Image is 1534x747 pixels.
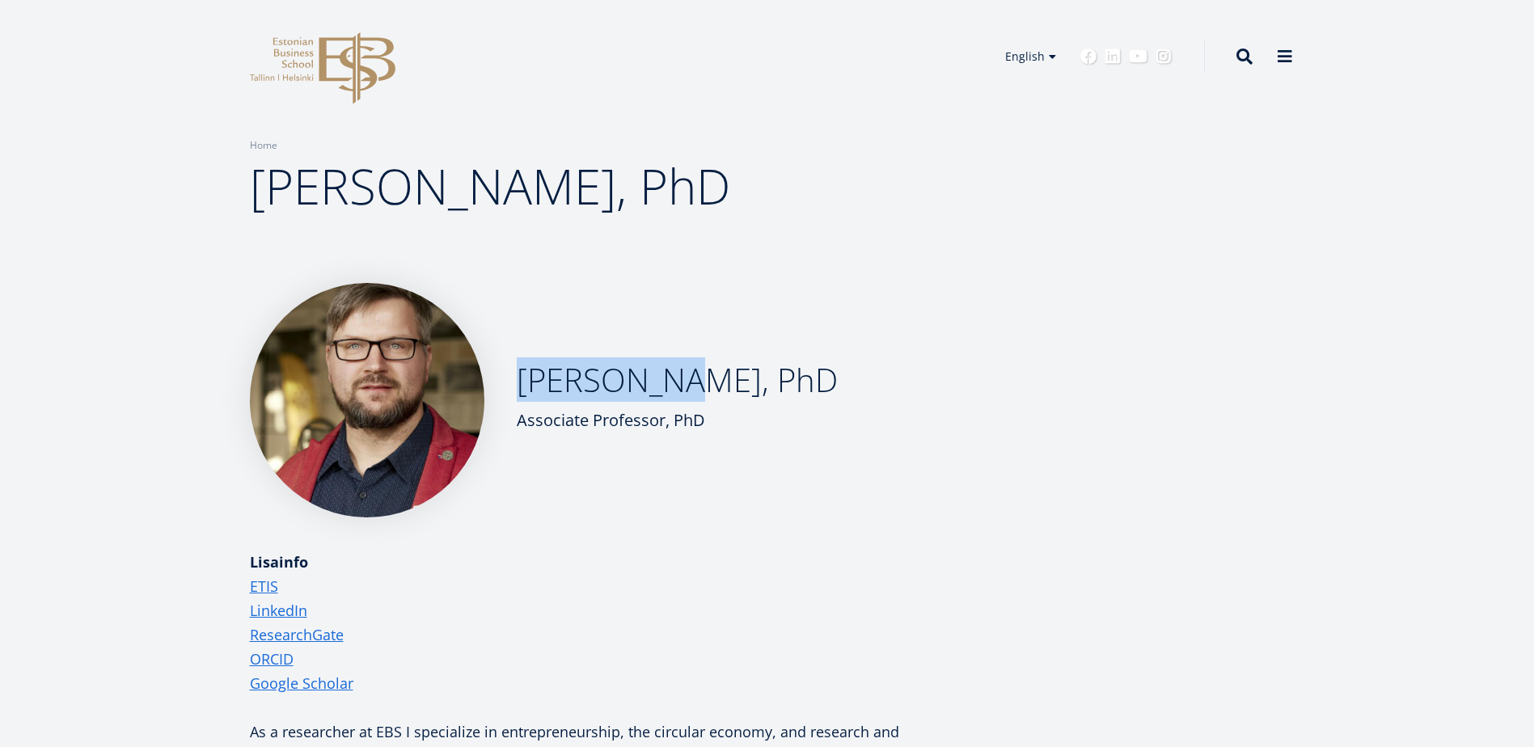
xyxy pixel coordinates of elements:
[517,408,838,433] div: Associate Professor, PhD
[250,283,484,517] img: Veiko Karu
[250,153,730,219] span: [PERSON_NAME], PhD
[1129,49,1147,65] a: Youtube
[250,137,277,154] a: Home
[1105,49,1121,65] a: Linkedin
[250,647,294,671] a: ORCID
[1080,49,1097,65] a: Facebook
[517,360,838,400] h2: [PERSON_NAME], PhD
[250,574,278,598] a: ETIS
[250,622,344,647] a: ResearchGate
[250,550,929,574] div: Lisainfo
[1156,49,1172,65] a: Instagram
[250,598,307,622] a: LinkedIn
[250,671,353,695] a: Google Scholar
